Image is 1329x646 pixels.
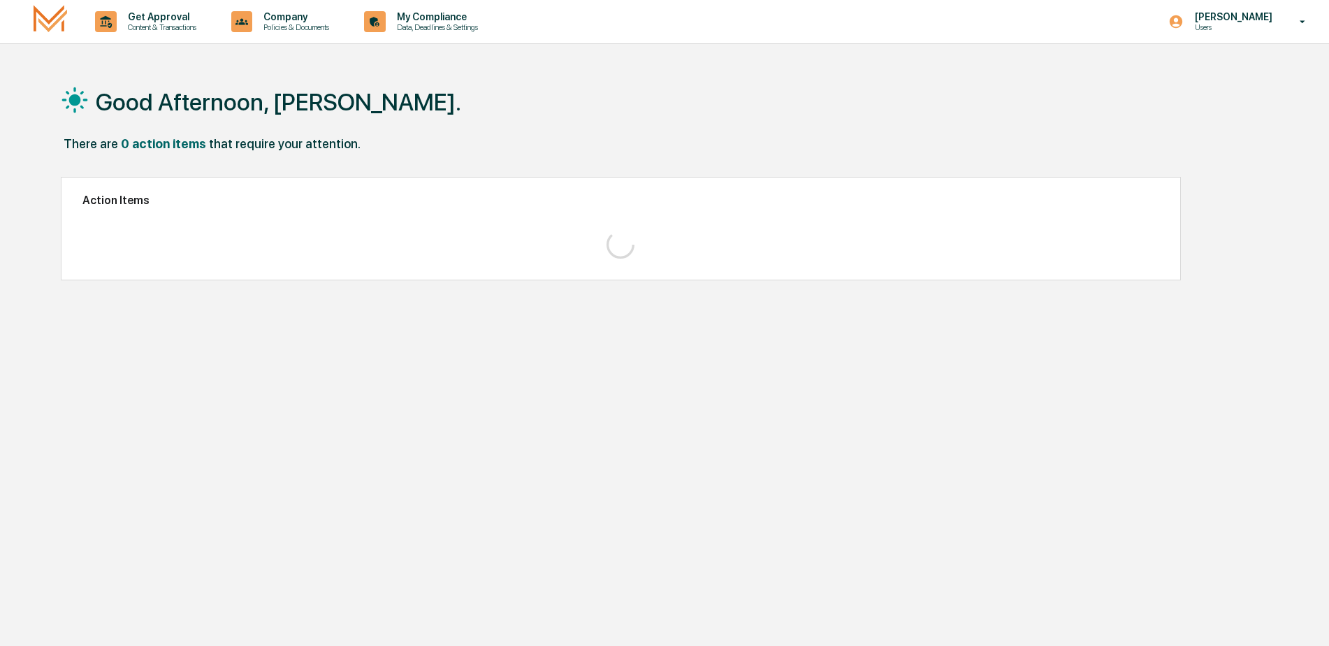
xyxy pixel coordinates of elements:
[117,11,203,22] p: Get Approval
[34,5,67,38] img: logo
[121,136,206,151] div: 0 action items
[252,11,336,22] p: Company
[209,136,361,151] div: that require your attention.
[1184,22,1279,32] p: Users
[252,22,336,32] p: Policies & Documents
[96,88,461,116] h1: Good Afternoon, [PERSON_NAME].
[64,136,118,151] div: There are
[117,22,203,32] p: Content & Transactions
[1184,11,1279,22] p: [PERSON_NAME]
[386,11,485,22] p: My Compliance
[82,194,1159,207] h2: Action Items
[386,22,485,32] p: Data, Deadlines & Settings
